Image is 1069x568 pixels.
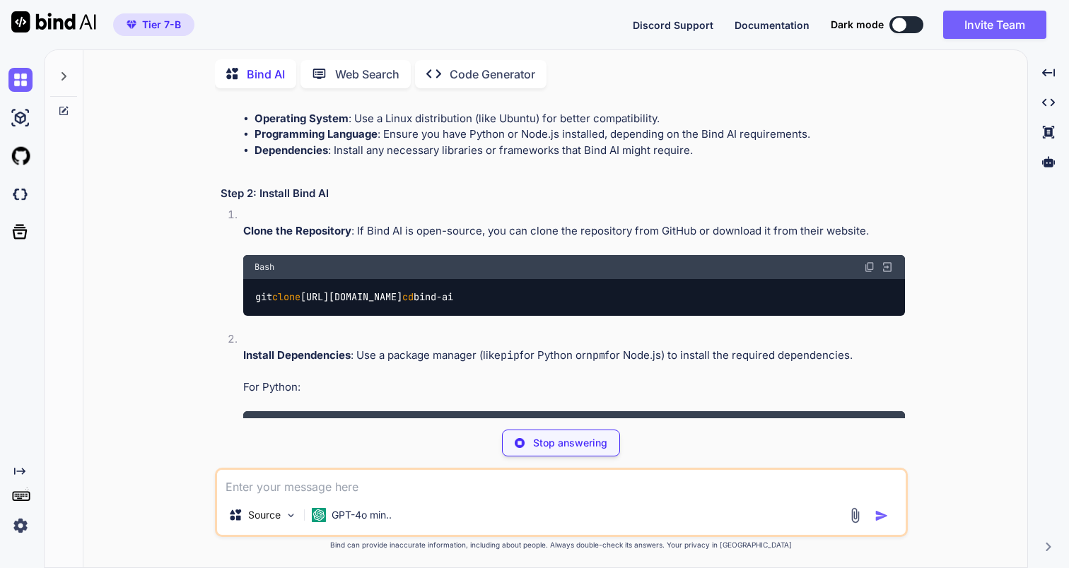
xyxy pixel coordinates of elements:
[847,507,863,523] img: attachment
[243,348,905,364] p: : Use a package manager (like for Python or for Node.js) to install the required dependencies.
[255,143,328,157] strong: Dependencies
[127,20,136,29] img: premium
[113,13,194,36] button: premiumTier 7-B
[255,418,274,429] span: Bash
[272,291,300,304] span: clone
[255,143,905,159] li: : Install any necessary libraries or frameworks that Bind AI might require.
[312,508,326,522] img: GPT-4o mini
[335,66,399,83] p: Web Search
[255,126,905,143] li: : Ensure you have Python or Node.js installed, depending on the Bind AI requirements.
[11,11,96,32] img: Bind AI
[875,509,889,523] img: icon
[533,436,607,450] p: Stop answering
[881,261,894,273] img: Open in Browser
[881,417,894,430] img: Open in Browser
[864,418,875,429] img: copy
[831,18,884,32] span: Dark mode
[501,348,520,362] code: pip
[221,186,905,202] h3: Step 2: Install Bind AI
[255,112,349,125] strong: Operating System
[255,111,905,127] li: : Use a Linux distribution (like Ubuntu) for better compatibility.
[633,19,713,31] span: Discord Support
[255,127,378,141] strong: Programming Language
[864,261,875,273] img: copy
[243,379,905,396] p: For Python:
[215,540,908,550] p: Bind can provide inaccurate information, including about people. Always double-check its answers....
[285,509,297,521] img: Pick Models
[243,348,351,362] strong: Install Dependencies
[248,508,281,522] p: Source
[8,106,33,130] img: ai-studio
[450,66,535,83] p: Code Generator
[735,18,810,32] button: Documentation
[332,508,392,522] p: GPT-4o min..
[8,68,33,92] img: chat
[255,290,455,304] code: git [URL][DOMAIN_NAME] bind-ai
[8,144,33,168] img: githubLight
[735,19,810,31] span: Documentation
[247,66,285,83] p: Bind AI
[943,11,1046,39] button: Invite Team
[402,291,414,304] span: cd
[8,514,33,538] img: settings
[633,18,713,32] button: Discord Support
[586,348,605,362] code: npm
[8,182,33,206] img: darkCloudIdeIcon
[243,223,905,239] p: : If Bind AI is open-source, you can clone the repository from GitHub or download it from their w...
[142,18,181,32] span: Tier 7-B
[243,224,351,237] strong: Clone the Repository
[255,261,274,273] span: Bash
